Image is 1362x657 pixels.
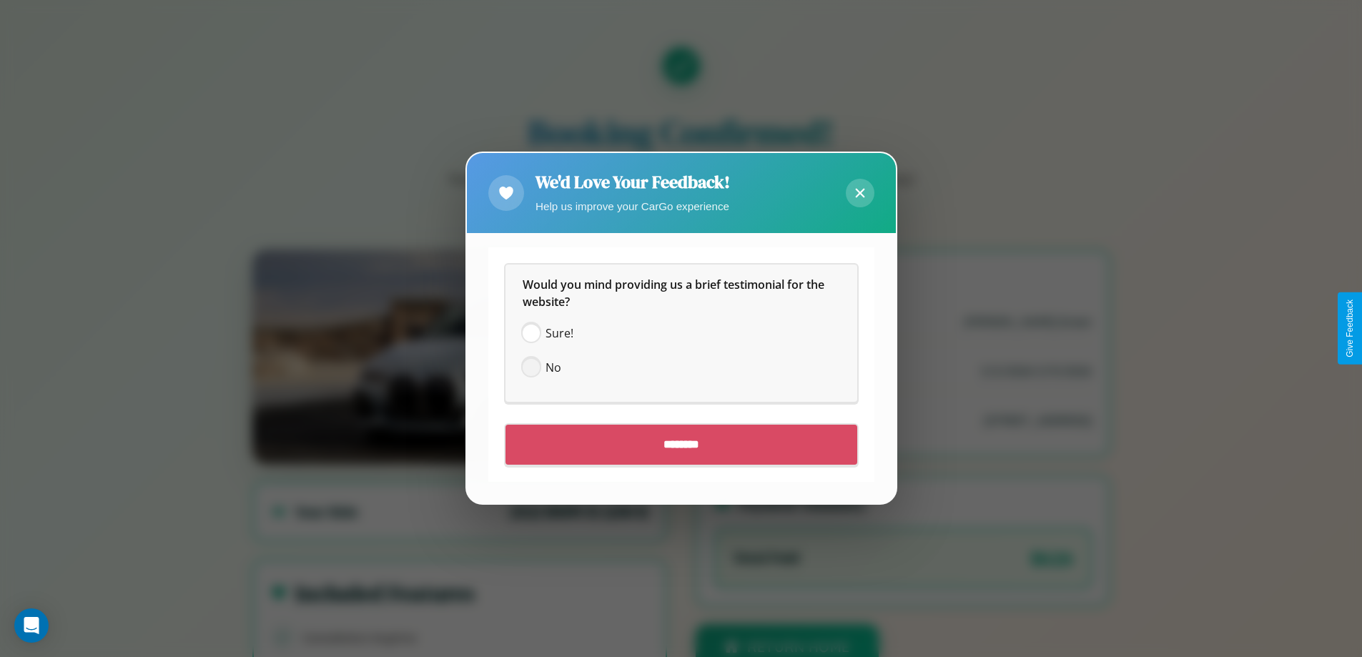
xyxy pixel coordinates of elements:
span: Would you mind providing us a brief testimonial for the website? [523,277,827,310]
div: Give Feedback [1345,300,1355,357]
span: Sure! [546,325,573,342]
div: Open Intercom Messenger [14,608,49,643]
span: No [546,360,561,377]
h2: We'd Love Your Feedback! [536,170,730,194]
p: Help us improve your CarGo experience [536,197,730,216]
